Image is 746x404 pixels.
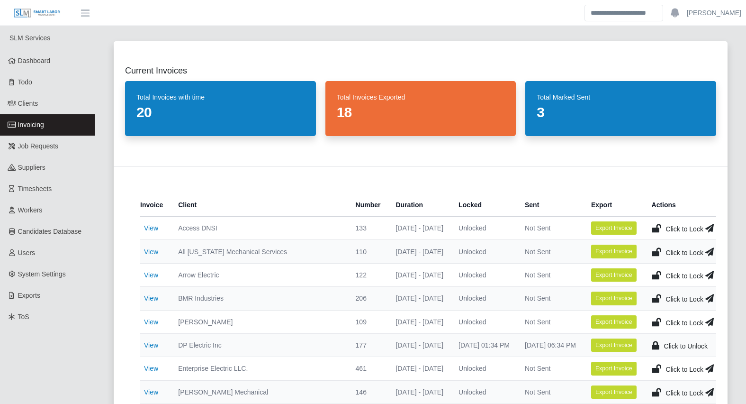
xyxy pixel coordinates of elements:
span: SLM Services [9,34,50,42]
td: Not Sent [517,310,584,333]
td: Unlocked [451,310,517,333]
dt: Total Invoices Exported [337,92,505,102]
a: View [144,341,158,349]
td: Enterprise Electric LLC. [171,357,348,380]
span: Clients [18,100,38,107]
h2: Current Invoices [125,64,716,77]
span: Click to Lock [666,272,703,280]
th: Client [171,193,348,217]
td: All [US_STATE] Mechanical Services [171,240,348,263]
td: [DATE] 06:34 PM [517,333,584,357]
span: Job Requests [18,142,59,150]
span: Click to Lock [666,225,703,233]
a: View [144,365,158,372]
td: Not Sent [517,240,584,263]
span: Invoicing [18,121,44,129]
span: Users [18,249,36,257]
th: Export [584,193,644,217]
button: Export Invoice [591,245,637,258]
td: Unlocked [451,380,517,404]
td: [PERSON_NAME] Mechanical [171,380,348,404]
span: System Settings [18,270,66,278]
td: [PERSON_NAME] [171,310,348,333]
span: ToS [18,313,29,321]
button: Export Invoice [591,339,637,352]
td: 146 [348,380,388,404]
td: 110 [348,240,388,263]
span: Candidates Database [18,228,82,235]
a: View [144,271,158,279]
td: 206 [348,287,388,310]
th: Locked [451,193,517,217]
td: [DATE] - [DATE] [388,310,451,333]
td: [DATE] - [DATE] [388,263,451,286]
th: Actions [644,193,718,217]
th: Number [348,193,388,217]
span: Click to Lock [666,319,703,327]
button: Export Invoice [591,268,637,282]
span: Todo [18,78,32,86]
td: Not Sent [517,217,584,240]
td: Not Sent [517,287,584,310]
span: Suppliers [18,164,45,171]
input: Search [584,5,663,21]
td: Arrow Electric [171,263,348,286]
td: BMR Industries [171,287,348,310]
td: 122 [348,263,388,286]
span: Dashboard [18,57,51,64]
span: Workers [18,206,43,214]
td: Unlocked [451,357,517,380]
td: Unlocked [451,287,517,310]
span: Click to Lock [666,295,703,303]
dd: 3 [537,104,705,121]
a: View [144,248,158,256]
button: Export Invoice [591,292,637,305]
td: [DATE] - [DATE] [388,240,451,263]
td: Unlocked [451,240,517,263]
dt: Total Invoices with time [136,92,305,102]
td: Not Sent [517,357,584,380]
td: Unlocked [451,263,517,286]
td: [DATE] - [DATE] [388,217,451,240]
th: Sent [517,193,584,217]
button: Export Invoice [591,386,637,399]
td: DP Electric Inc [171,333,348,357]
span: Click to Lock [666,249,703,257]
td: 177 [348,333,388,357]
dd: 20 [136,104,305,121]
td: Not Sent [517,263,584,286]
a: View [144,318,158,326]
dd: 18 [337,104,505,121]
td: 133 [348,217,388,240]
span: Exports [18,292,40,299]
td: 109 [348,310,388,333]
a: View [144,224,158,232]
a: [PERSON_NAME] [687,8,741,18]
button: Export Invoice [591,221,637,235]
span: Click to Lock [666,366,703,373]
button: Export Invoice [591,362,637,375]
td: Access DNSI [171,217,348,240]
a: View [144,388,158,396]
span: Timesheets [18,185,52,193]
dt: Total Marked Sent [537,92,705,102]
button: Export Invoice [591,315,637,329]
th: Invoice [140,193,171,217]
th: Duration [388,193,451,217]
span: Click to Unlock [664,342,708,350]
img: SLM Logo [13,8,61,18]
span: Click to Lock [666,389,703,397]
td: 461 [348,357,388,380]
td: [DATE] 01:34 PM [451,333,517,357]
td: [DATE] - [DATE] [388,357,451,380]
td: Unlocked [451,217,517,240]
td: [DATE] - [DATE] [388,380,451,404]
td: Not Sent [517,380,584,404]
td: [DATE] - [DATE] [388,287,451,310]
a: View [144,294,158,302]
td: [DATE] - [DATE] [388,333,451,357]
